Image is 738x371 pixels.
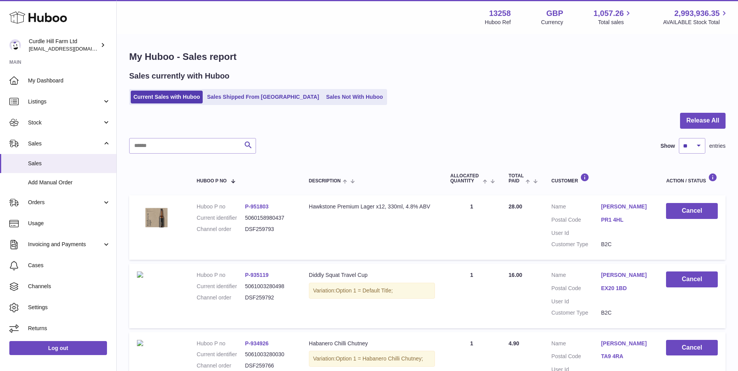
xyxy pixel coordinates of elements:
a: Sales Shipped From [GEOGRAPHIC_DATA] [204,91,322,103]
span: AVAILABLE Stock Total [663,19,729,26]
span: Usage [28,220,110,227]
dt: Current identifier [197,214,245,222]
dd: DSF259792 [245,294,293,301]
dt: User Id [551,229,601,237]
div: Diddly Squat Travel Cup [309,271,435,279]
span: 2,993,936.35 [674,8,720,19]
span: entries [709,142,726,150]
dt: Huboo P no [197,271,245,279]
dd: 5061003280498 [245,283,293,290]
dt: Postal Code [551,353,601,362]
dt: User Id [551,298,601,305]
h1: My Huboo - Sales report [129,51,726,63]
div: Habanero Chilli Chutney [309,340,435,347]
div: Curdle Hill Farm Ltd [29,38,99,52]
a: TA9 4RA [601,353,651,360]
div: Variation: [309,283,435,299]
span: Option 1 = Habanero Chilli Chutney; [336,355,423,362]
a: [PERSON_NAME] [601,203,651,210]
span: Sales [28,140,102,147]
span: 1,057.26 [594,8,624,19]
span: Stock [28,119,102,126]
div: Customer [551,173,650,184]
span: Total paid [508,173,524,184]
span: Orders [28,199,102,206]
button: Cancel [666,340,718,356]
h2: Sales currently with Huboo [129,71,230,81]
span: Returns [28,325,110,332]
span: Channels [28,283,110,290]
div: Hawkstone Premium Lager x12, 330ml, 4.8% ABV [309,203,435,210]
dt: Current identifier [197,351,245,358]
dt: Channel order [197,362,245,369]
a: Current Sales with Huboo [131,91,203,103]
span: 4.90 [508,340,519,346]
span: Total sales [598,19,633,26]
dd: 5061003280030 [245,351,293,358]
dd: DSF259793 [245,226,293,233]
span: Option 1 = Default Title; [336,287,393,294]
div: Action / Status [666,173,718,184]
dt: Postal Code [551,216,601,226]
span: My Dashboard [28,77,110,84]
span: [EMAIL_ADDRESS][DOMAIN_NAME] [29,45,114,52]
dt: Name [551,340,601,349]
button: Cancel [666,203,718,219]
a: [PERSON_NAME] [601,271,651,279]
img: EOB_7199EOB.jpg [137,340,143,346]
div: Variation: [309,351,435,367]
span: ALLOCATED Quantity [451,173,481,184]
dt: Huboo P no [197,203,245,210]
span: Settings [28,304,110,311]
dd: DSF259766 [245,362,293,369]
td: 1 [443,195,501,260]
dt: Channel order [197,294,245,301]
button: Cancel [666,271,718,287]
dt: Huboo P no [197,340,245,347]
div: Huboo Ref [485,19,511,26]
dt: Postal Code [551,285,601,294]
dt: Name [551,271,601,281]
dt: Name [551,203,601,212]
a: PR1 4HL [601,216,651,224]
span: Sales [28,160,110,167]
strong: 13258 [489,8,511,19]
span: Listings [28,98,102,105]
span: Description [309,178,341,184]
dt: Current identifier [197,283,245,290]
dd: B2C [601,309,651,317]
img: image_827b5d40-8c1d-47b1-a558-a417d3da28d2.jpg [137,271,143,278]
span: Huboo P no [197,178,227,184]
a: P-935119 [245,272,269,278]
dd: B2C [601,241,651,248]
label: Show [661,142,675,150]
dt: Channel order [197,226,245,233]
a: [PERSON_NAME] [601,340,651,347]
img: internalAdmin-13258@internal.huboo.com [9,39,21,51]
strong: GBP [546,8,563,19]
div: Currency [541,19,563,26]
span: Cases [28,262,110,269]
a: EX20 1BD [601,285,651,292]
a: 2,993,936.35 AVAILABLE Stock Total [663,8,729,26]
span: Invoicing and Payments [28,241,102,248]
td: 1 [443,264,501,328]
img: 132581708521438.jpg [137,203,176,232]
a: 1,057.26 Total sales [594,8,633,26]
dt: Customer Type [551,309,601,317]
span: Add Manual Order [28,179,110,186]
a: P-951803 [245,203,269,210]
a: P-934926 [245,340,269,346]
button: Release All [680,113,726,129]
span: 28.00 [508,203,522,210]
a: Sales Not With Huboo [323,91,386,103]
span: 16.00 [508,272,522,278]
dd: 5060158980437 [245,214,293,222]
a: Log out [9,341,107,355]
dt: Customer Type [551,241,601,248]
